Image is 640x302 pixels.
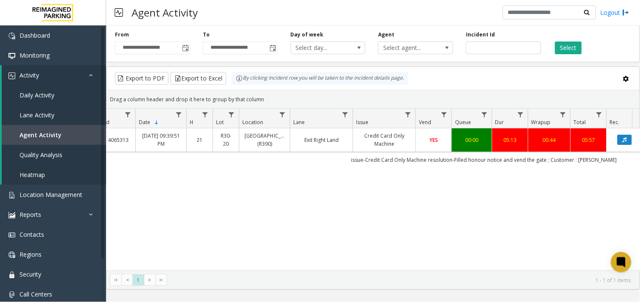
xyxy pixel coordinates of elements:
span: Lot [216,119,224,126]
span: Toggle popup [268,42,278,54]
button: Export to Excel [171,72,226,85]
span: Location Management [20,191,82,199]
img: logout [623,8,629,17]
a: Id Filter Menu [122,109,134,120]
img: 'icon' [8,192,15,199]
span: YES [429,136,438,144]
a: [GEOGRAPHIC_DATA] (R390) [244,132,285,148]
a: Logout [601,8,629,17]
span: Regions [20,250,42,258]
span: Security [20,270,41,278]
span: Lane [293,119,305,126]
a: Heatmap [2,165,106,185]
span: Page 1 [132,274,144,286]
a: [DATE] 09:39:51 PM [141,132,181,148]
img: 'icon' [8,212,15,219]
button: Select [555,42,582,54]
img: 'icon' [8,72,15,79]
a: YES [421,136,446,144]
img: 'icon' [8,33,15,39]
a: 21 [192,136,208,144]
kendo-pager-info: 1 - 1 of 1 items [172,277,631,284]
img: 'icon' [8,232,15,238]
span: Heatmap [20,171,45,179]
span: Location [242,119,263,126]
a: Exit Right Land [295,136,348,144]
div: Drag a column header and drop it here to group by that column [107,92,640,107]
label: To [203,31,210,39]
div: By clicking Incident row you will be taken to the incident details page. [232,72,408,85]
span: Quality Analysis [20,151,62,159]
a: H Filter Menu [199,109,211,120]
label: From [115,31,129,39]
span: H [190,119,194,126]
span: Reports [20,211,41,219]
img: 'icon' [8,53,15,59]
a: Lot Filter Menu [226,109,237,120]
a: 05:13 [497,136,523,144]
a: R30-20 [218,132,234,148]
a: Vend Filter Menu [438,109,450,120]
a: Dur Filter Menu [515,109,526,120]
span: Select agent... [379,42,438,54]
label: Incident Id [466,31,495,39]
span: Lane Activity [20,111,54,119]
span: Dashboard [20,31,50,39]
img: 'icon' [8,291,15,298]
span: Agent Activity [20,131,62,139]
a: Total Filter Menu [593,109,605,120]
span: Total [574,119,586,126]
a: 05:57 [576,136,601,144]
a: Quality Analysis [2,145,106,165]
span: Rec. [610,119,620,126]
label: Day of week [291,31,324,39]
div: Data table [107,109,640,270]
span: Activity [20,71,39,79]
a: Issue Filter Menu [402,109,414,120]
img: 'icon' [8,252,15,258]
span: Date [139,119,150,126]
a: 4065313 [107,136,130,144]
span: Call Centers [20,290,52,298]
span: Sortable [153,119,160,126]
span: Toggle popup [180,42,190,54]
a: Wrapup Filter Menu [557,109,569,120]
a: Credit Card Only Machine [358,132,410,148]
a: Agent Activity [2,125,106,145]
img: infoIcon.svg [236,75,243,82]
span: Queue [455,119,471,126]
span: Wrapup [531,119,551,126]
a: Location Filter Menu [277,109,288,120]
a: 00:44 [533,136,565,144]
span: Select day... [291,42,351,54]
a: Activity [2,65,106,85]
span: Monitoring [20,51,50,59]
a: Date Filter Menu [173,109,185,120]
span: Issue [356,119,368,126]
span: Contacts [20,230,44,238]
a: Lane Filter Menu [340,109,351,120]
a: Queue Filter Menu [479,109,490,120]
span: Daily Activity [20,91,54,99]
a: Daily Activity [2,85,106,105]
h3: Agent Activity [127,2,202,23]
span: Vend [419,119,431,126]
a: Lane Activity [2,105,106,125]
a: 00:00 [457,136,487,144]
label: Agent [378,31,394,39]
img: pageIcon [115,2,123,23]
button: Export to PDF [115,72,168,85]
img: 'icon' [8,272,15,278]
span: Dur [495,119,504,126]
span: Id [105,119,109,126]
